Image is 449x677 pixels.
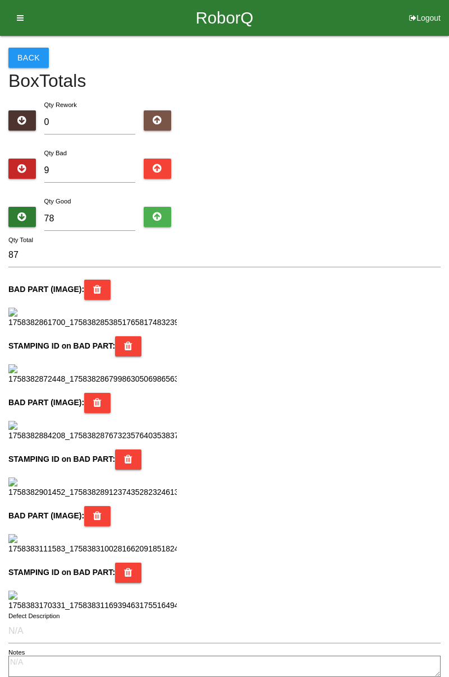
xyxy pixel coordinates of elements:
label: Qty Rework [44,101,77,108]
input: N/A [8,619,441,643]
b: STAMPING ID on BAD PART : [8,455,115,463]
b: BAD PART (IMAGE) : [8,285,84,294]
label: Qty Total [8,235,33,245]
img: 1758383111583_17583831002816620918518241464100.jpg [8,534,177,555]
h4: Box Totals [8,71,441,91]
b: STAMPING ID on BAD PART : [8,568,115,577]
label: Notes [8,648,25,657]
img: 1758382861700_17583828538517658174832393722093.jpg [8,308,177,328]
button: Back [8,48,49,68]
label: Defect Description [8,611,60,621]
label: Qty Good [44,198,71,205]
b: BAD PART (IMAGE) : [8,511,84,520]
b: BAD PART (IMAGE) : [8,398,84,407]
img: 1758382884208_17583828767323576403538377143753.jpg [8,421,177,442]
img: 1758382901452_17583828912374352823246130887276.jpg [8,477,177,498]
label: Qty Bad [44,150,67,156]
img: 1758382872448_17583828679986305069865633902250.jpg [8,364,177,385]
img: 1758383170331_17583831169394631755164944542209.jpg [8,591,177,611]
b: STAMPING ID on BAD PART : [8,341,115,350]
